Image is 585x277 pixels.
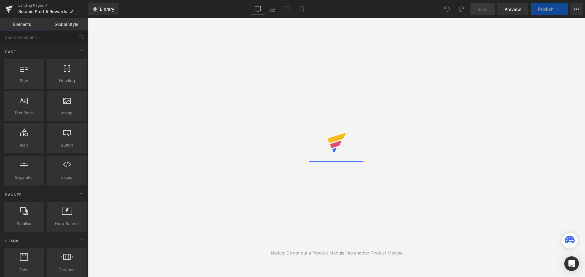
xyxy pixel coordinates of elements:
span: Save [477,6,487,12]
span: Icon [5,142,42,148]
span: Botanic Pretti5 Rewards [18,9,67,14]
span: Image [48,110,85,116]
a: Preview [497,3,528,15]
div: Notice: Do not put a Product Module into another Product Module [271,250,402,256]
span: Text Block [5,110,42,116]
span: Tabs [5,267,42,273]
span: Base [5,49,16,55]
span: Carousel [48,267,85,273]
a: New Library [88,3,119,15]
button: Redo [456,3,468,15]
span: Heading [48,78,85,84]
span: Stack [5,238,19,244]
span: Row [5,78,42,84]
button: More [570,3,583,15]
span: Parallax [5,220,42,227]
span: Button [48,142,85,148]
a: Desktop [250,3,265,15]
button: Publish [531,3,568,15]
span: Hero Banner [48,220,85,227]
span: Liquid [48,174,85,181]
a: Laptop [265,3,280,15]
a: Landing Pages [18,3,88,8]
a: Global Style [44,18,88,30]
span: Publish [538,7,553,12]
div: Open Intercom Messenger [564,256,579,271]
a: Mobile [294,3,309,15]
button: Undo [441,3,453,15]
a: Tablet [280,3,294,15]
span: Separator [5,174,42,181]
span: Preview [505,6,521,12]
span: Library [100,6,114,12]
span: Banner [5,192,23,198]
